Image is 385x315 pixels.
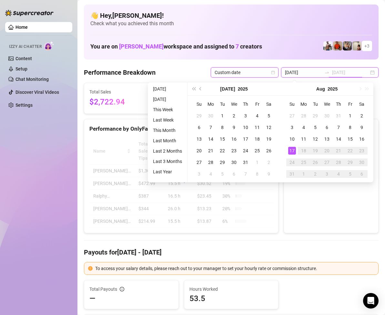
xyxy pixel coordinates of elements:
td: 2025-08-22 [344,145,356,157]
li: This Month [150,126,185,134]
li: [DATE] [150,95,185,103]
div: 24 [288,158,296,166]
img: George [343,41,352,50]
span: swap-right [324,70,329,75]
div: 9 [230,124,238,131]
span: Hours Worked [189,286,273,293]
td: 2025-07-08 [217,122,228,133]
th: Su [193,98,205,110]
span: — [89,293,96,304]
li: Last 3 Months [150,157,185,165]
td: 2025-08-12 [309,133,321,145]
span: [PERSON_NAME] [119,43,164,50]
div: 8 [346,124,354,131]
div: 9 [358,124,366,131]
div: 30 [358,158,366,166]
div: 28 [300,112,308,120]
div: 13 [323,135,331,143]
th: Su [286,98,298,110]
div: 18 [300,147,308,155]
div: 10 [242,124,249,131]
div: 27 [288,112,296,120]
td: 2025-07-28 [205,157,217,168]
td: 2025-07-27 [193,157,205,168]
td: 2025-08-03 [193,168,205,180]
span: 53.5 [189,293,273,304]
td: 2025-07-17 [240,133,251,145]
td: 2025-06-30 [205,110,217,122]
div: 22 [346,147,354,155]
div: 18 [253,135,261,143]
td: 2025-08-27 [321,157,333,168]
div: Open Intercom Messenger [363,293,379,309]
div: 25 [300,158,308,166]
div: 24 [242,147,249,155]
div: 4 [335,170,342,178]
div: 5 [346,170,354,178]
button: Choose a year [238,82,248,95]
td: 2025-09-04 [333,168,344,180]
td: 2025-08-15 [344,133,356,145]
div: 3 [195,170,203,178]
div: 30 [207,112,215,120]
span: loading [178,179,185,186]
div: 6 [230,170,238,178]
td: 2025-07-11 [251,122,263,133]
div: 1 [300,170,308,178]
td: 2025-08-28 [333,157,344,168]
span: 7 [236,43,239,50]
li: Last Week [150,116,185,124]
div: 27 [323,158,331,166]
th: Sa [356,98,368,110]
td: 2025-08-24 [286,157,298,168]
div: 4 [300,124,308,131]
div: 6 [195,124,203,131]
td: 2025-08-25 [298,157,309,168]
td: 2025-07-13 [193,133,205,145]
a: Setup [15,66,27,71]
input: Start date [285,69,322,76]
span: to [324,70,329,75]
div: 11 [300,135,308,143]
div: 5 [265,112,273,120]
div: 15 [218,135,226,143]
li: Last 2 Months [150,147,185,155]
div: 6 [323,124,331,131]
th: Fr [344,98,356,110]
div: Performance by OnlyFans Creator [89,125,273,133]
td: 2025-08-14 [333,133,344,145]
td: 2025-07-14 [205,133,217,145]
div: 13 [195,135,203,143]
th: Tu [309,98,321,110]
td: 2025-07-26 [263,145,275,157]
td: 2025-09-01 [298,168,309,180]
td: 2025-07-09 [228,122,240,133]
td: 2025-09-06 [356,168,368,180]
th: We [321,98,333,110]
td: 2025-07-10 [240,122,251,133]
td: 2025-08-11 [298,133,309,145]
div: 26 [265,147,273,155]
div: 7 [242,170,249,178]
td: 2025-07-07 [205,122,217,133]
td: 2025-07-31 [333,110,344,122]
td: 2025-09-03 [321,168,333,180]
td: 2025-08-29 [344,157,356,168]
div: 29 [346,158,354,166]
div: 20 [323,147,331,155]
div: 26 [311,158,319,166]
td: 2025-07-03 [240,110,251,122]
div: 3 [323,170,331,178]
span: Total Sales [89,88,148,95]
div: 29 [218,158,226,166]
div: 31 [335,112,342,120]
td: 2025-08-09 [356,122,368,133]
a: Home [15,25,28,30]
th: We [228,98,240,110]
td: 2025-08-09 [263,168,275,180]
td: 2025-08-16 [356,133,368,145]
div: 4 [253,112,261,120]
div: 11 [253,124,261,131]
td: 2025-08-06 [228,168,240,180]
button: Last year (Control + left) [190,82,197,95]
